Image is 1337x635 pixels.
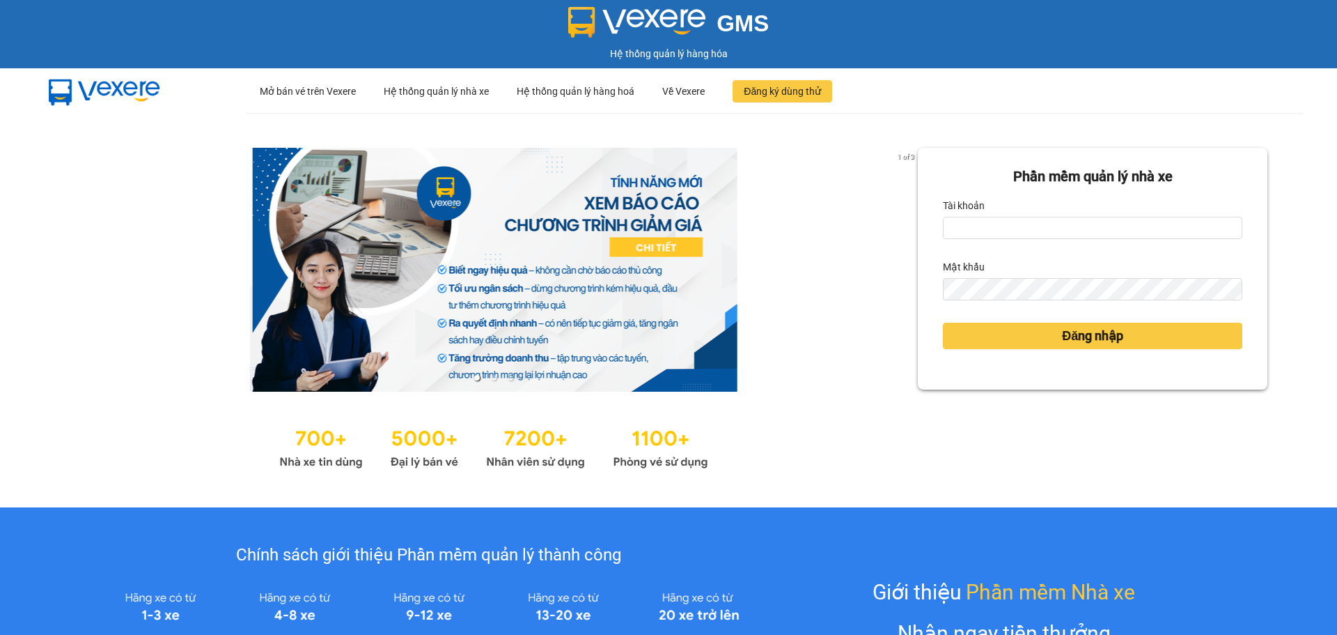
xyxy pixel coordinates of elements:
[35,68,174,114] img: mbUUG5Q.png
[260,69,356,114] div: Mở bán vé trên Vexere
[474,375,480,381] li: slide item 1
[568,21,769,32] a: GMS
[943,278,1242,300] input: Mật khẩu
[384,69,489,114] div: Hệ thống quản lý nhà xe
[70,148,89,392] button: previous slide / item
[943,323,1242,349] button: Đăng nhập
[873,576,1135,609] div: Giới thiệu
[966,576,1135,609] span: Phần mềm Nhà xe
[943,166,1242,188] div: Phần mềm quản lý nhà xe
[744,84,821,99] span: Đăng ký dùng thử
[279,420,708,473] img: Statistics.png
[491,375,497,381] li: slide item 2
[893,148,918,166] p: 1 of 3
[717,10,769,36] span: GMS
[517,69,634,114] div: Hệ thống quản lý hàng hoá
[898,148,918,392] button: next slide / item
[662,69,705,114] div: Về Vexere
[508,375,513,381] li: slide item 3
[943,194,985,217] label: Tài khoản
[943,256,985,278] label: Mật khẩu
[733,80,832,102] button: Đăng ký dùng thử
[93,542,764,569] div: Chính sách giới thiệu Phần mềm quản lý thành công
[3,46,1334,61] div: Hệ thống quản lý hàng hóa
[568,7,706,38] img: logo 2
[1062,326,1123,346] span: Đăng nhập
[943,217,1242,239] input: Tài khoản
